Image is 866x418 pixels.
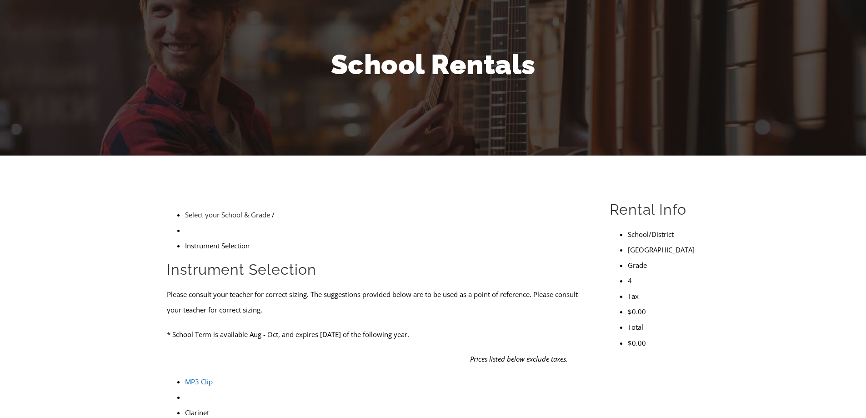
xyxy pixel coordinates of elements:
h2: Rental Info [610,200,699,219]
p: * School Term is available Aug - Oct, and expires [DATE] of the following year. [167,327,588,342]
li: Instrument Selection [185,238,588,253]
li: Total [628,319,699,335]
li: $0.00 [628,335,699,351]
h1: School Rentals [167,45,699,84]
em: Prices listed below exclude taxes. [470,354,568,363]
li: Grade [628,257,699,273]
li: $0.00 [628,304,699,319]
li: 4 [628,273,699,288]
p: Please consult your teacher for correct sizing. The suggestions provided below are to be used as ... [167,287,588,317]
li: School/District [628,227,699,242]
a: MP3 Clip [185,377,213,386]
h2: Instrument Selection [167,260,588,279]
a: Select your School & Grade [185,210,270,219]
li: [GEOGRAPHIC_DATA] [628,242,699,257]
li: Tax [628,288,699,304]
span: / [272,210,275,219]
